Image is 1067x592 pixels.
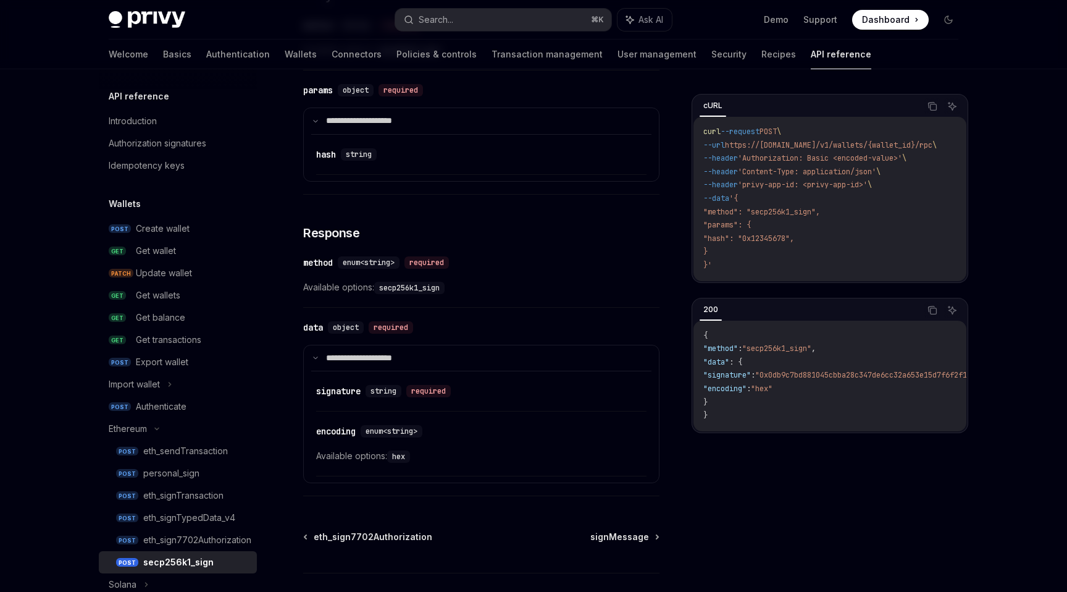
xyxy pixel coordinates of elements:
span: enum<string> [343,258,395,268]
span: POST [116,447,138,456]
span: } [703,410,708,420]
div: params [303,84,333,96]
span: Ask AI [638,14,663,26]
a: GETGet wallet [99,240,257,262]
span: POST [109,358,131,367]
span: POST [116,514,138,523]
a: GETGet wallets [99,284,257,307]
a: API reference [811,40,871,69]
span: --request [721,127,759,137]
a: Authentication [206,40,270,69]
a: User management [617,40,697,69]
a: Wallets [285,40,317,69]
a: POSTExport wallet [99,351,257,373]
div: eth_sign7702Authorization [143,533,251,548]
h5: API reference [109,89,169,104]
code: secp256k1_sign [374,282,445,294]
span: signMessage [590,531,649,543]
a: Demo [764,14,789,26]
span: object [343,85,369,95]
span: POST [109,402,131,412]
span: ⌘ K [591,15,604,25]
div: hash [316,148,336,161]
button: Copy the contents from the code block [924,98,940,114]
a: Connectors [332,40,382,69]
span: \ [868,180,872,190]
span: POST [116,491,138,501]
span: "hash": "0x12345678", [703,234,794,243]
div: Solana [109,577,136,592]
span: POST [759,127,777,137]
span: }' [703,260,712,270]
a: POSTAuthenticate [99,395,257,418]
span: Available options: [303,280,659,295]
span: --url [703,140,725,150]
span: } [703,397,708,407]
span: "hex" [751,384,772,394]
span: : { [729,357,742,367]
span: , [811,344,816,353]
button: Ask AI [944,302,960,318]
span: Available options: [316,449,646,463]
span: POST [116,469,138,478]
div: Introduction [109,114,157,129]
span: https://[DOMAIN_NAME]/v1/wallets/{wallet_id}/rpc [725,140,932,150]
div: Ethereum [109,421,147,436]
div: Authorization signatures [109,136,206,151]
div: Export wallet [136,355,188,370]
a: POSTCreate wallet [99,218,257,240]
span: object [333,323,359,332]
a: Welcome [109,40,148,69]
span: "method" [703,344,738,353]
span: GET [109,313,126,323]
span: \ [777,127,781,137]
span: GET [109,336,126,345]
span: : [751,370,755,380]
code: hex [387,450,410,463]
span: enum<string> [366,426,417,436]
div: eth_sendTransaction [143,444,228,459]
a: POSTeth_signTypedData_v4 [99,507,257,529]
span: POST [116,536,138,545]
a: GETGet transactions [99,329,257,351]
span: --header [703,167,738,177]
button: Toggle dark mode [939,10,958,30]
span: '{ [729,193,738,203]
a: Transaction management [492,40,603,69]
span: --data [703,193,729,203]
a: Policies & controls [396,40,477,69]
a: POSTsecp256k1_sign [99,551,257,573]
div: Get balance [136,310,185,325]
span: --header [703,153,738,163]
span: PATCH [109,269,133,278]
div: Import wallet [109,377,160,392]
span: \ [932,140,937,150]
div: Create wallet [136,221,190,236]
div: Get wallet [136,243,176,258]
a: POSTpersonal_sign [99,462,257,484]
span: eth_sign7702Authorization [314,531,432,543]
span: "params": { [703,220,751,230]
div: method [303,256,333,269]
div: required [379,84,423,96]
button: Search...⌘K [395,9,611,31]
span: Dashboard [862,14,910,26]
div: cURL [700,98,726,113]
a: Dashboard [852,10,929,30]
div: data [303,321,323,334]
span: POST [116,558,138,567]
div: required [406,385,451,397]
span: curl [703,127,721,137]
span: \ [876,167,881,177]
span: string [370,386,396,396]
span: string [346,150,372,159]
div: signature [316,385,361,397]
div: required [369,321,413,334]
div: Search... [419,12,453,27]
span: 'Authorization: Basic <encoded-value>' [738,153,902,163]
a: signMessage [590,531,658,543]
a: POSTeth_sendTransaction [99,440,257,462]
div: eth_signTransaction [143,488,224,503]
button: Copy the contents from the code block [924,302,940,318]
div: Authenticate [136,399,186,414]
